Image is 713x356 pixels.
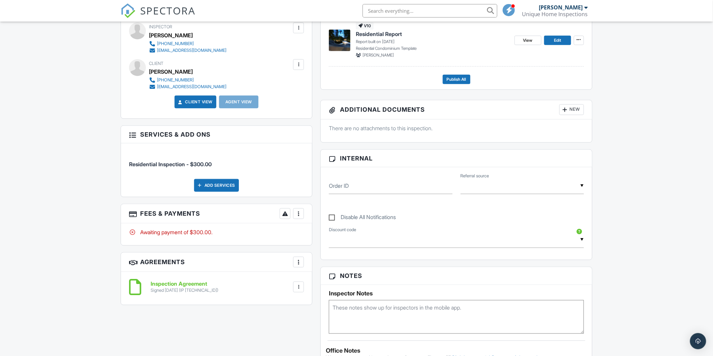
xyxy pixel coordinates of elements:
[121,126,312,143] h3: Services & Add ons
[149,83,226,90] a: [EMAIL_ADDRESS][DOMAIN_NAME]
[522,11,588,17] div: Unique Home Inspections
[329,227,356,233] label: Discount code
[149,77,226,83] a: [PHONE_NUMBER]
[321,100,592,119] h3: Additional Documents
[129,148,304,173] li: Service: Residential Inspection
[149,67,193,77] div: [PERSON_NAME]
[177,99,213,105] a: Client View
[149,61,163,66] span: Client
[157,77,194,83] div: [PHONE_NUMBER]
[329,182,349,189] label: Order ID
[329,290,584,297] h5: Inspector Notes
[559,104,584,115] div: New
[321,267,592,285] h3: Notes
[329,214,396,222] label: Disable All Notifications
[157,84,226,90] div: [EMAIL_ADDRESS][DOMAIN_NAME]
[129,228,304,236] div: Awaiting payment of $300.00.
[157,48,226,53] div: [EMAIL_ADDRESS][DOMAIN_NAME]
[121,204,312,223] h3: Fees & Payments
[461,173,489,179] label: Referral source
[129,161,212,168] span: Residential Inspection - $300.00
[326,348,587,354] div: Office Notes
[151,281,218,287] h6: Inspection Agreement
[363,4,497,17] input: Search everything...
[140,3,195,17] span: SPECTORA
[121,3,135,18] img: The Best Home Inspection Software - Spectora
[149,40,226,47] a: [PHONE_NUMBER]
[539,4,583,11] div: [PERSON_NAME]
[149,47,226,54] a: [EMAIL_ADDRESS][DOMAIN_NAME]
[121,253,312,272] h3: Agreements
[151,288,218,293] div: Signed [DATE] (IP [TECHNICAL_ID])
[149,30,193,40] div: [PERSON_NAME]
[329,124,584,132] p: There are no attachments to this inspection.
[151,281,218,293] a: Inspection Agreement Signed [DATE] (IP [TECHNICAL_ID])
[690,333,706,349] div: Open Intercom Messenger
[321,150,592,167] h3: Internal
[194,179,239,192] div: Add Services
[157,41,194,46] div: [PHONE_NUMBER]
[149,24,172,29] span: Inspector
[121,9,195,23] a: SPECTORA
